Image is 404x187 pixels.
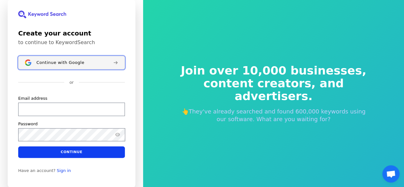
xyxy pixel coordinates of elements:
[177,108,371,123] p: 👆They've already searched and found 600,000 keywords using our software. What are you waiting for?
[114,131,121,138] button: Show password
[18,39,125,46] p: to continue to KeywordSearch
[18,121,38,127] label: Password
[18,96,47,101] label: Email address
[18,168,56,173] span: Have an account?
[382,165,400,183] a: Open chat
[18,11,66,18] img: KeywordSearch
[18,146,125,158] button: Continue
[69,80,73,85] p: or
[18,56,125,69] button: Sign in with GoogleContinue with Google
[36,60,84,65] span: Continue with Google
[18,28,125,38] h1: Create your account
[57,168,71,173] a: Sign in
[177,64,371,77] span: Join over 10,000 businesses,
[177,77,371,103] span: content creators, and advertisers.
[25,59,31,66] img: Sign in with Google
